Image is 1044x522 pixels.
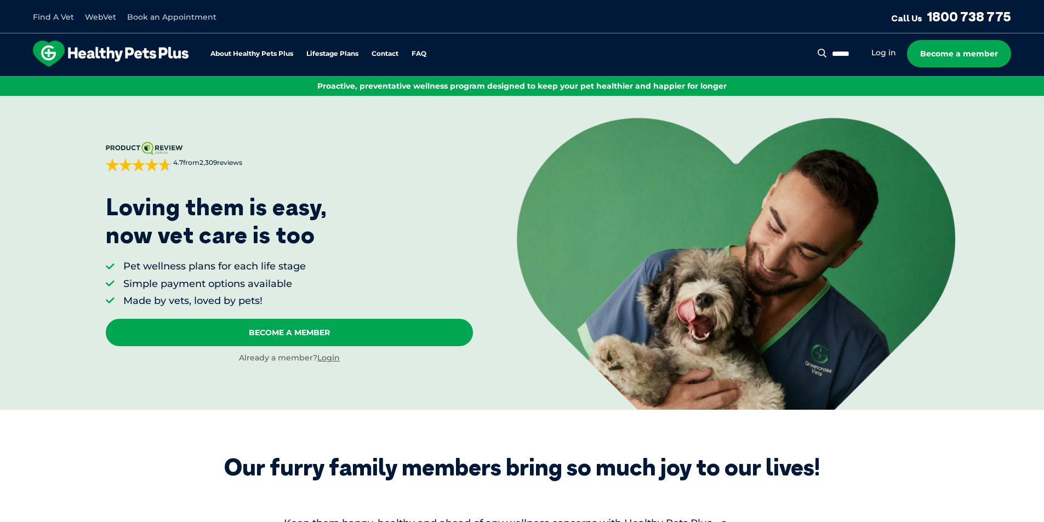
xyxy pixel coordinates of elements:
a: FAQ [412,50,426,58]
a: Become a member [907,40,1011,67]
div: Already a member? [106,353,473,364]
div: 4.7 out of 5 stars [106,158,172,171]
span: Proactive, preventative wellness program designed to keep your pet healthier and happier for longer [317,81,727,91]
span: from [172,158,242,168]
a: 4.7from2,309reviews [106,142,473,171]
li: Pet wellness plans for each life stage [123,260,306,273]
a: About Healthy Pets Plus [210,50,293,58]
a: Login [317,353,340,363]
p: Loving them is easy, now vet care is too [106,193,327,249]
img: <p>Loving them is easy, <br /> now vet care is too</p> [517,118,955,409]
a: Lifestage Plans [306,50,358,58]
a: Become A Member [106,319,473,346]
a: Book an Appointment [127,12,216,22]
a: Call Us1800 738 775 [891,8,1011,25]
a: Find A Vet [33,12,74,22]
div: Our furry family members bring so much joy to our lives! [224,454,820,481]
span: Call Us [891,13,922,24]
span: 2,309 reviews [199,158,242,167]
li: Simple payment options available [123,277,306,291]
button: Search [815,48,829,59]
a: WebVet [85,12,116,22]
a: Log in [871,48,896,58]
strong: 4.7 [173,158,183,167]
a: Contact [372,50,398,58]
img: hpp-logo [33,41,189,67]
li: Made by vets, loved by pets! [123,294,306,308]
